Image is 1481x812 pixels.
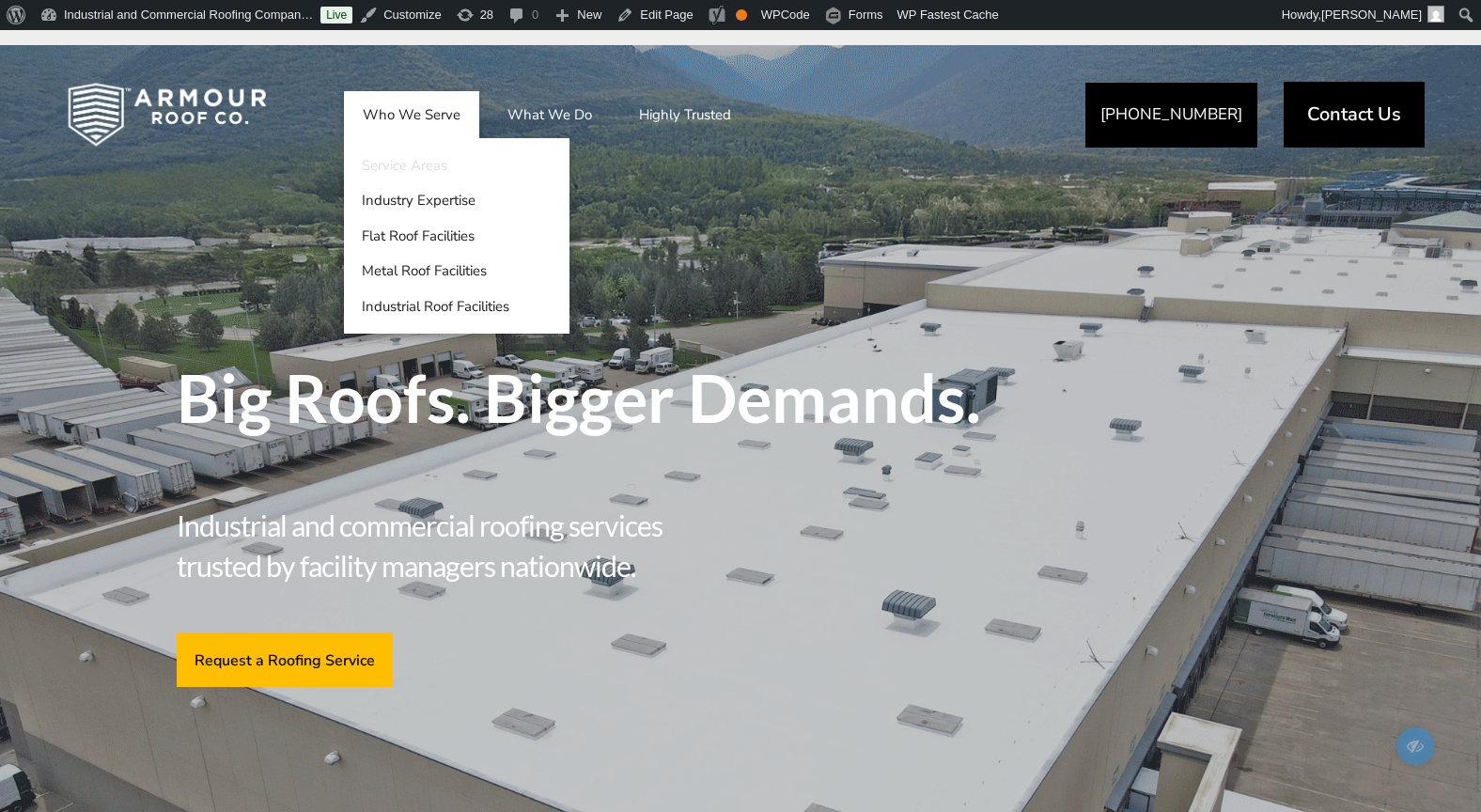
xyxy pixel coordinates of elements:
a: Who We Serve [344,91,479,138]
a: [PHONE_NUMBER] [1085,83,1257,148]
a: Flat Roof Facilities [344,218,569,254]
span: Edit/Preview [1396,727,1434,765]
a: Metal Roof Facilities [344,254,569,289]
a: Industrial Roof Facilities [344,289,569,324]
a: Contact Us [1284,82,1425,148]
a: Highly Trusted [620,91,750,138]
img: Industrial and Commercial Roofing Company | Armour Roof Co. [38,68,297,162]
span: Contact Us [1307,105,1401,124]
a: Industry Expertise [344,183,569,219]
a: What We Do [489,91,611,138]
a: Service Areas [344,148,569,183]
div: OK [736,9,747,21]
span: [PERSON_NAME] [1321,8,1422,22]
a: Live [320,7,352,23]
